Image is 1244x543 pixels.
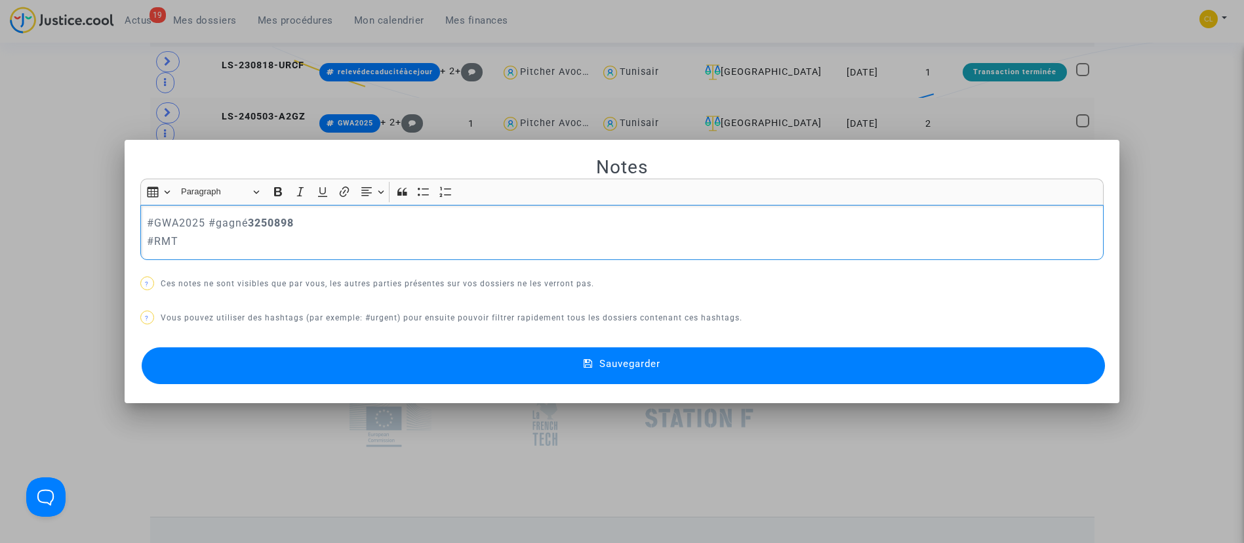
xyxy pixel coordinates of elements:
[140,179,1104,204] div: Editor toolbar
[145,280,149,288] span: ?
[26,477,66,517] iframe: Help Scout Beacon - Open
[145,315,149,322] span: ?
[142,347,1106,384] button: Sauvegarder
[140,310,1104,326] p: Vous pouvez utiliser des hashtags (par exemple: #urgent) pour ensuite pouvoir filtrer rapidement ...
[147,233,1096,250] p: #RMT
[175,182,266,202] button: Paragraph
[181,184,249,200] span: Paragraph
[147,215,1096,231] p: #GWA2025 #gagné
[599,358,660,370] span: Sauvegarder
[140,205,1104,260] div: Rich Text Editor, main
[140,276,1104,292] p: Ces notes ne sont visibles que par vous, les autres parties présentes sur vos dossiers ne les ver...
[140,156,1104,179] h2: Notes
[248,217,294,229] strong: 3250898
